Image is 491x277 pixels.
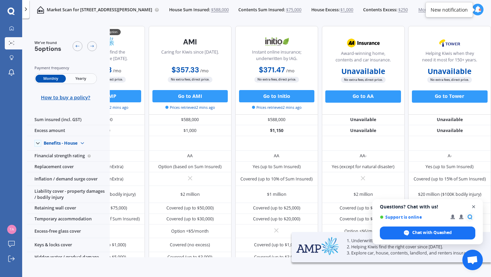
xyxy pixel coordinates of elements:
[34,40,61,45] span: We've found
[340,7,353,13] span: $1,000
[171,228,209,234] div: Option <$5/month
[34,45,61,53] span: 5 options
[77,138,87,148] img: Benefit content down
[431,6,468,13] div: New notification
[252,105,301,110] span: Prices retrieved 2 mins ago
[66,75,96,83] span: Yearly
[27,172,110,186] div: Inflation / demand surge cover
[380,227,475,239] div: Chat with Quashed
[152,90,228,102] button: Go to AMI
[166,216,214,222] div: Covered (up to $30,000)
[418,7,438,13] span: More info
[169,7,210,13] span: House Sum Insured:
[408,125,491,136] div: Unavailable
[340,216,387,222] div: Covered (up to $20,000)
[267,191,286,198] div: $1 million
[448,153,452,159] div: A-
[238,7,285,13] span: Contents Sum Insured:
[149,115,232,126] div: $588,000
[7,225,16,234] img: 68d670f0a2a9520afa40296cffa67b80
[347,244,476,250] p: 2. Helping Kiwis find the right cover since [DATE].
[37,6,44,14] img: home-and-contents.b802091223b8502ef2dd.svg
[240,49,313,64] div: Instant online insurance; underwritten by IAG.
[428,68,472,74] b: Unavailable
[27,252,110,263] div: Hidden water / gradual damage
[161,49,219,64] div: Caring for Kiwis since [DATE].
[239,90,314,102] button: Go to Initio
[426,164,474,170] div: Yes (up to Sum Insured)
[27,224,110,238] div: Excess-free glass cover
[462,250,483,270] div: Open chat
[296,237,339,256] img: AMP.webp
[414,176,486,182] div: Covered (up to 15% of Sum Insured)
[343,35,384,51] img: AA.webp
[322,125,405,136] div: Unavailable
[354,191,373,198] div: $2 million
[34,65,97,71] div: Payment frequency
[344,228,382,234] div: Option <$6/month
[254,254,299,260] div: Covered (up to $3,000)
[360,153,367,159] div: AA-
[165,105,215,110] span: Prices retrieved 2 mins ago
[311,7,340,13] span: House Excess:
[429,35,470,51] img: Tower.webp
[47,7,152,13] p: Market Scan for [STREET_ADDRESS][PERSON_NAME]
[253,164,301,170] div: Yes (up to Sum Insured)
[35,75,65,83] span: Monthly
[398,7,408,13] span: $250
[347,250,476,256] p: 3. Explore car, house, contents, landlord, and renters insurance.
[44,141,77,146] div: Benefits - House
[240,176,313,182] div: Covered (up to 10% of Sum Insured)
[341,68,385,74] b: Unavailable
[168,77,212,83] span: No extra fees, direct price.
[211,7,229,13] span: $588,000
[27,214,110,225] div: Temporary accommodation
[235,125,318,136] div: $1,150
[286,7,301,13] span: $75,000
[259,65,285,75] b: $371.47
[286,68,295,74] span: / mo
[380,204,475,209] span: Questions? Chat with us!
[327,50,399,66] div: Award-winning home, contents and car insurance.
[166,205,214,211] div: Covered (up to $50,000)
[27,186,110,203] div: Liability cover - property damages / bodily injury
[27,151,110,162] div: Financial strength rating
[170,242,210,248] div: Covered (no excess)
[167,254,212,260] div: Covered (up to $3,000)
[412,90,487,103] button: Go to Tower
[158,164,222,170] div: Option (based on Sum Insured)
[427,77,472,83] span: No extra fees, direct price.
[412,230,452,236] span: Chat with Quashed
[253,216,300,222] div: Covered (up to $20,000)
[27,238,110,252] div: Keys & locks cover
[27,162,110,173] div: Replacement cover
[341,77,386,83] span: No extra fees, direct price.
[172,65,199,75] b: $357.33
[27,203,110,214] div: Retaining wall cover
[187,153,193,159] div: AA
[256,34,297,49] img: Initio.webp
[235,115,318,126] div: $588,000
[414,50,486,66] div: Helping Kiwis when they need it most for 150+ years.
[27,125,110,136] div: Excess amount
[113,68,121,74] span: / mo
[363,7,397,13] span: Contents Excess:
[325,90,401,103] button: Go to AA
[332,164,395,170] div: Yes (except for natural disaster)
[418,191,481,198] div: $20 million ($100K bodily injury)
[470,203,478,211] span: Close chat
[408,115,491,126] div: Unavailable
[340,205,387,211] div: Covered (up to $50,000)
[253,205,300,211] div: Covered (up to $25,000)
[170,34,210,49] img: AMI-text-1.webp
[200,68,209,74] span: / mo
[347,238,476,244] p: 1. Underwritten by Vero Insurance NZ.
[380,215,446,220] span: Support is online
[149,125,232,136] div: $1,000
[41,94,90,101] span: How to buy a policy?
[254,242,299,248] div: Covered (up to $1,000)
[274,153,279,159] div: AA
[322,115,405,126] div: Unavailable
[27,115,110,126] div: Sum insured (incl. GST)
[254,77,299,83] span: No extra fees, direct price.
